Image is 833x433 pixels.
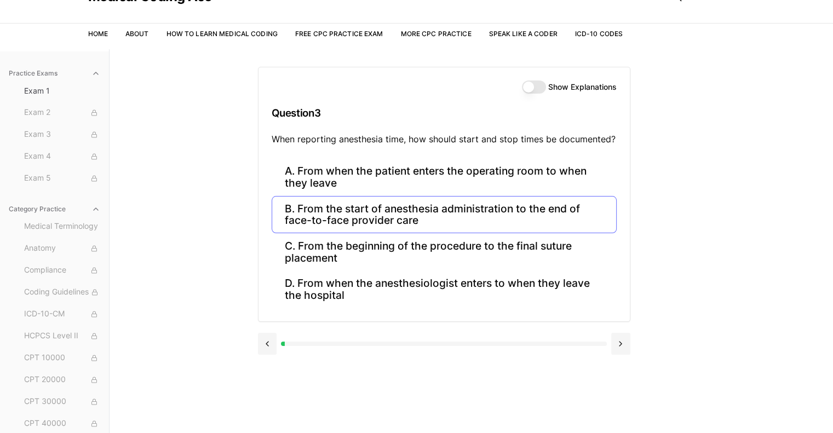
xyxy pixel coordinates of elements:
span: Anatomy [24,243,100,255]
span: CPT 20000 [24,374,100,386]
button: Exam 1 [20,82,105,100]
a: How to Learn Medical Coding [166,30,278,38]
button: Anatomy [20,240,105,257]
span: Exam 4 [24,151,100,163]
button: CPT 40000 [20,415,105,432]
span: Coding Guidelines [24,286,100,298]
button: Exam 2 [20,104,105,122]
button: Medical Terminology [20,218,105,235]
button: Exam 5 [20,170,105,187]
button: Category Practice [4,200,105,218]
button: CPT 30000 [20,393,105,411]
span: ICD-10-CM [24,308,100,320]
span: Exam 2 [24,107,100,119]
button: B. From the start of anesthesia administration to the end of face-to-face provider care [272,196,617,233]
span: CPT 30000 [24,396,100,408]
span: Exam 1 [24,85,100,96]
span: Exam 5 [24,172,100,184]
a: About [125,30,149,38]
button: D. From when the anesthesiologist enters to when they leave the hospital [272,271,617,308]
button: Exam 4 [20,148,105,165]
button: Compliance [20,262,105,279]
button: Practice Exams [4,65,105,82]
span: CPT 10000 [24,352,100,364]
a: Free CPC Practice Exam [295,30,383,38]
span: Exam 3 [24,129,100,141]
a: Speak Like a Coder [489,30,558,38]
button: ICD-10-CM [20,305,105,323]
p: When reporting anesthesia time, how should start and stop times be documented? [272,132,617,146]
a: ICD-10 Codes [575,30,623,38]
button: Exam 3 [20,126,105,143]
span: Medical Terminology [24,221,100,233]
h3: Question 3 [272,97,617,129]
button: HCPCS Level II [20,327,105,345]
span: Compliance [24,264,100,276]
button: C. From the beginning of the procedure to the final suture placement [272,233,617,270]
label: Show Explanations [548,83,617,91]
a: Home [88,30,108,38]
span: HCPCS Level II [24,330,100,342]
button: A. From when the patient enters the operating room to when they leave [272,159,617,196]
a: More CPC Practice [400,30,471,38]
span: CPT 40000 [24,418,100,430]
button: CPT 20000 [20,371,105,389]
button: Coding Guidelines [20,284,105,301]
button: CPT 10000 [20,349,105,367]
